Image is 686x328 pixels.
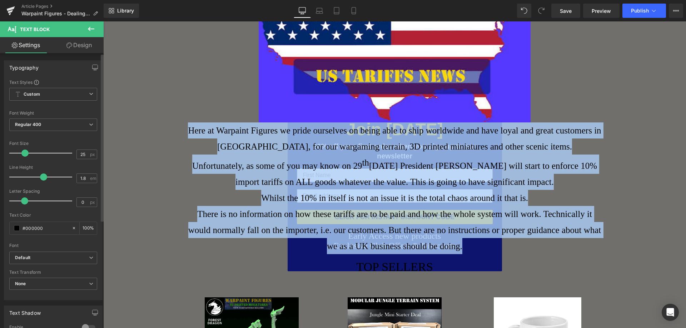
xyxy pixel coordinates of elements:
span: Save [560,7,572,15]
div: Letter Spacing [9,189,97,194]
button: Publish [622,4,666,18]
button: Redo [534,4,548,18]
button: More [669,4,683,18]
span: Text Block [20,26,50,32]
a: Mobile [345,4,362,18]
div: Text Styles [9,79,97,85]
button: Undo [517,4,531,18]
a: Tablet [328,4,345,18]
a: Desktop [294,4,311,18]
sup: th [259,136,265,146]
p: Here at Warpaint Figures we pride ourselves on being able to ship worldwide and have loyal and gr... [83,101,501,133]
div: Line Height [9,165,97,170]
div: Typography [9,61,39,71]
a: Laptop [311,4,328,18]
span: px [90,200,96,205]
a: Preview [583,4,620,18]
p: There is no information on how these tariffs are to be paid and how the whole system will work. T... [83,185,501,233]
span: Library [117,7,134,14]
b: Custom [24,91,40,97]
a: New Library [104,4,139,18]
span: Warpaint Figures - Dealing With New US Import Tariffs [21,11,90,16]
span: Publish [631,8,649,14]
div: Text Shadow [9,306,41,316]
div: Font Size [9,141,97,146]
b: Regular 400 [15,122,41,127]
span: Preview [592,7,611,15]
div: Font [9,243,97,248]
div: Open Intercom Messenger [662,304,679,321]
a: Article Pages [21,4,104,9]
span: em [90,176,96,181]
a: Design [53,37,105,53]
div: Text Color [9,213,97,218]
input: Color [23,224,68,232]
div: % [80,222,97,234]
p: Whilst the 10% in itself is not an issue it is the total chaos around it that is. [83,168,501,185]
span: px [90,152,96,157]
div: Text Transform [9,270,97,275]
i: Default [15,255,30,261]
p: Unfortunately, as some of you may know on 29 [DATE] President [PERSON_NAME] will start to enforce... [83,133,501,168]
b: None [15,281,26,286]
div: Font Weight [9,111,97,116]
